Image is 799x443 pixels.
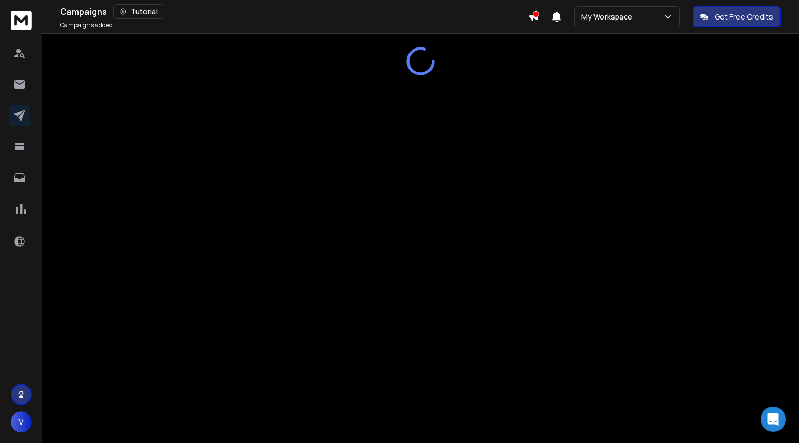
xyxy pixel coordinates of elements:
p: Get Free Credits [715,12,773,22]
div: Campaigns [60,4,528,19]
button: V [11,411,32,432]
button: Tutorial [113,4,164,19]
button: Get Free Credits [693,6,781,27]
p: My Workspace [581,12,637,22]
p: Campaigns added [60,21,113,30]
div: Open Intercom Messenger [761,407,786,432]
